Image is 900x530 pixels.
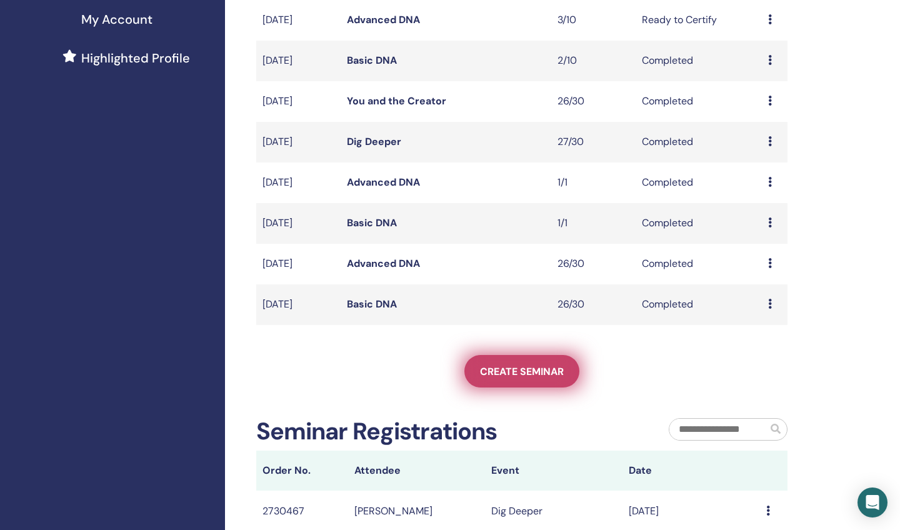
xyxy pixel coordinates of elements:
td: [DATE] [256,162,341,203]
a: Basic DNA [347,54,397,67]
h2: Seminar Registrations [256,417,497,446]
a: Basic DNA [347,216,397,229]
a: Advanced DNA [347,13,420,26]
td: 1/1 [551,203,636,244]
a: Basic DNA [347,297,397,311]
td: [DATE] [256,284,341,325]
td: 2/10 [551,41,636,81]
th: Date [622,451,760,491]
td: [DATE] [256,122,341,162]
td: 26/30 [551,284,636,325]
td: 27/30 [551,122,636,162]
td: [DATE] [256,81,341,122]
th: Order No. [256,451,348,491]
td: Completed [636,203,762,244]
th: Event [485,451,622,491]
td: 26/30 [551,244,636,284]
span: Create seminar [480,365,564,378]
td: Completed [636,41,762,81]
span: Highlighted Profile [81,49,190,67]
td: Completed [636,244,762,284]
a: Dig Deeper [347,135,401,148]
td: Completed [636,162,762,203]
td: Completed [636,81,762,122]
span: My Account [81,10,152,29]
a: Advanced DNA [347,257,420,270]
td: 1/1 [551,162,636,203]
td: Completed [636,122,762,162]
a: You and the Creator [347,94,446,107]
a: Create seminar [464,355,579,387]
td: [DATE] [256,244,341,284]
a: Advanced DNA [347,176,420,189]
td: 26/30 [551,81,636,122]
th: Attendee [348,451,486,491]
td: [DATE] [256,41,341,81]
td: Completed [636,284,762,325]
td: [DATE] [256,203,341,244]
div: Open Intercom Messenger [857,487,887,517]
